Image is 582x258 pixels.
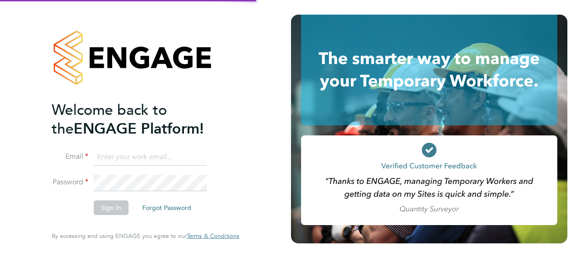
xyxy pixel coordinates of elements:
label: Password [52,177,88,187]
input: Enter your work email... [94,149,207,166]
h2: ENGAGE Platform! [52,101,230,138]
span: Welcome back to the [52,101,167,138]
button: Forgot Password [135,200,199,215]
span: Terms & Conditions [187,232,239,240]
a: Terms & Conditions [187,232,239,240]
span: By accessing and using ENGAGE you agree to our [52,232,239,240]
label: Email [52,152,88,161]
button: Sign In [94,200,129,215]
